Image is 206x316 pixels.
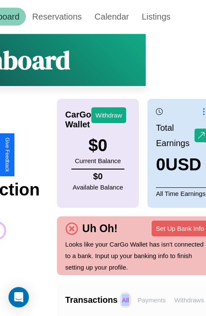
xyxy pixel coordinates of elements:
[65,110,91,129] h4: CarGo Wallet
[4,138,10,172] div: Give Feedback
[88,8,135,26] a: Calendar
[135,8,177,26] a: Listings
[26,8,88,26] a: Reservations
[78,222,122,235] h4: Uh Oh!
[8,287,29,307] div: Open Intercom Messenger
[135,292,168,308] p: Payments
[65,295,118,305] h4: Transactions
[120,292,131,308] p: All
[75,136,121,155] h3: $ 0
[73,172,123,181] h4: $ 0
[172,292,206,308] p: Withdraws
[73,181,123,193] p: Available Balance
[91,107,127,123] button: Withdraw
[75,155,121,167] p: Current Balance
[156,120,195,151] p: Total Earnings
